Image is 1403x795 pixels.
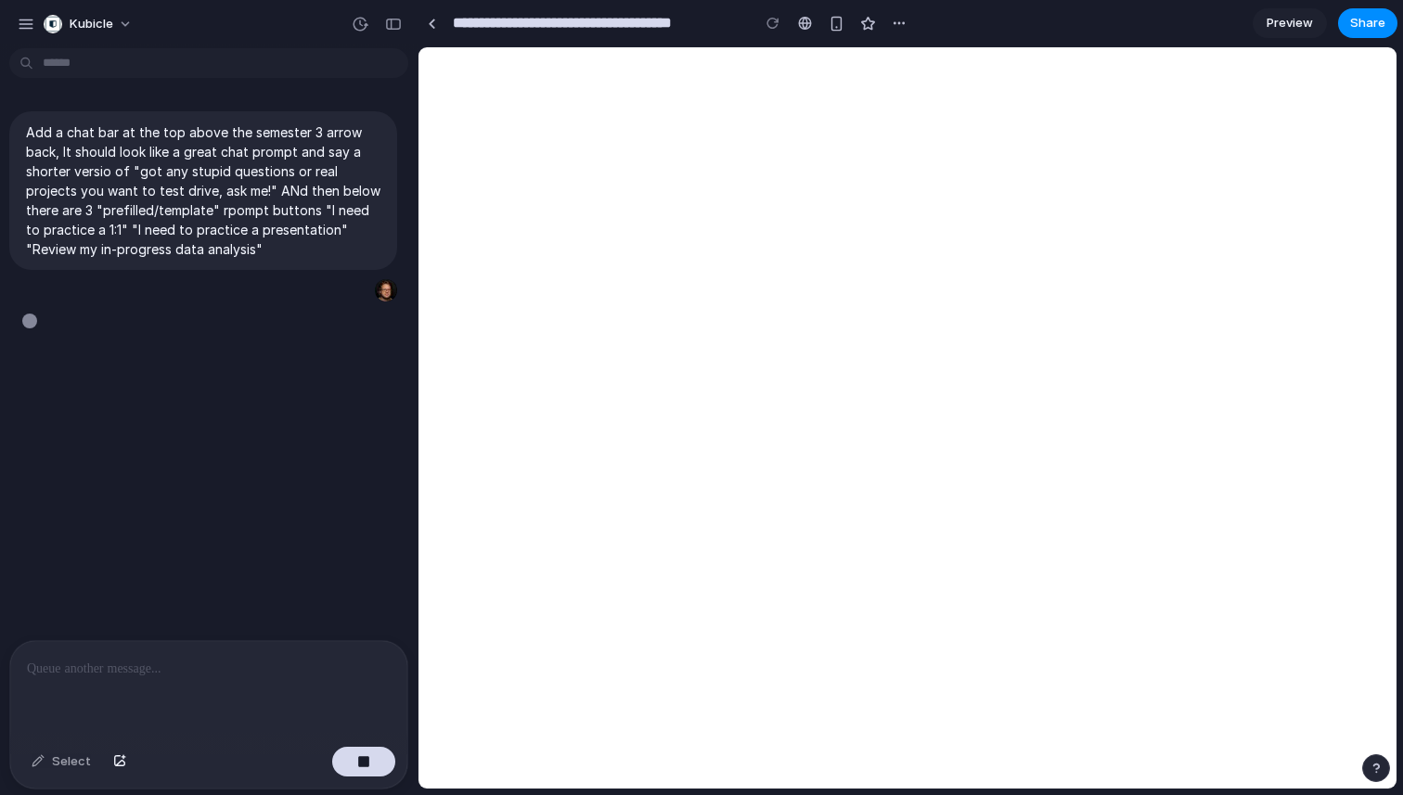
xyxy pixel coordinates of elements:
button: Share [1338,8,1397,38]
button: Kubicle [36,9,142,39]
p: Add a chat bar at the top above the semester 3 arrow back, It should look like a great chat promp... [26,122,380,259]
span: Preview [1267,14,1313,32]
a: Preview [1253,8,1327,38]
span: Share [1350,14,1385,32]
span: Kubicle [70,15,113,33]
